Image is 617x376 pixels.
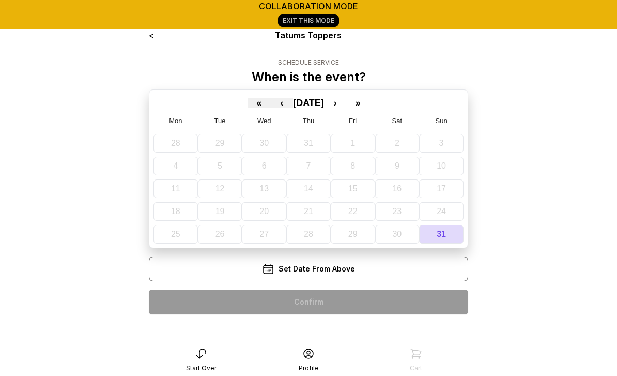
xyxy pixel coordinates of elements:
[198,225,242,244] button: August 26, 2025
[350,139,355,147] abbr: August 1, 2025
[173,161,178,170] abbr: August 4, 2025
[215,230,225,238] abbr: August 26, 2025
[348,230,358,238] abbr: August 29, 2025
[331,225,375,244] button: August 29, 2025
[437,161,446,170] abbr: August 10, 2025
[306,161,311,170] abbr: August 7, 2025
[375,179,420,198] button: August 16, 2025
[392,184,402,193] abbr: August 16, 2025
[304,139,313,147] abbr: July 31, 2025
[252,58,366,67] div: Schedule Service
[171,139,180,147] abbr: July 28, 2025
[169,117,182,125] abbr: Monday
[419,134,464,153] button: August 3, 2025
[218,161,222,170] abbr: August 5, 2025
[437,207,446,216] abbr: August 24, 2025
[153,134,198,153] button: July 28, 2025
[257,117,271,125] abbr: Wednesday
[324,98,347,108] button: ›
[286,179,331,198] button: August 14, 2025
[215,139,225,147] abbr: July 29, 2025
[419,179,464,198] button: August 17, 2025
[259,207,269,216] abbr: August 20, 2025
[259,230,269,238] abbr: August 27, 2025
[248,98,270,108] button: «
[331,134,375,153] button: August 1, 2025
[437,230,446,238] abbr: August 31, 2025
[198,202,242,221] button: August 19, 2025
[286,157,331,175] button: August 7, 2025
[198,157,242,175] button: August 5, 2025
[419,202,464,221] button: August 24, 2025
[419,157,464,175] button: August 10, 2025
[215,184,225,193] abbr: August 12, 2025
[186,364,217,372] div: Start Over
[213,29,405,41] div: Tatums Toppers
[436,117,448,125] abbr: Sunday
[293,98,324,108] button: [DATE]
[349,117,357,125] abbr: Friday
[149,257,468,281] div: Set Date From Above
[259,184,269,193] abbr: August 13, 2025
[153,225,198,244] button: August 25, 2025
[419,225,464,244] button: August 31, 2025
[171,184,180,193] abbr: August 11, 2025
[437,184,446,193] abbr: August 17, 2025
[214,117,226,125] abbr: Tuesday
[171,207,180,216] abbr: August 18, 2025
[153,179,198,198] button: August 11, 2025
[375,157,420,175] button: August 9, 2025
[198,134,242,153] button: July 29, 2025
[392,230,402,238] abbr: August 30, 2025
[348,207,358,216] abbr: August 22, 2025
[375,225,420,244] button: August 30, 2025
[242,157,286,175] button: August 6, 2025
[331,179,375,198] button: August 15, 2025
[439,139,444,147] abbr: August 3, 2025
[347,98,369,108] button: »
[392,117,403,125] abbr: Saturday
[286,134,331,153] button: July 31, 2025
[375,202,420,221] button: August 23, 2025
[242,225,286,244] button: August 27, 2025
[259,139,269,147] abbr: July 30, 2025
[153,157,198,175] button: August 4, 2025
[293,98,324,108] span: [DATE]
[304,184,313,193] abbr: August 14, 2025
[331,202,375,221] button: August 22, 2025
[149,30,154,40] a: <
[286,202,331,221] button: August 21, 2025
[375,134,420,153] button: August 2, 2025
[304,230,313,238] abbr: August 28, 2025
[350,161,355,170] abbr: August 8, 2025
[171,230,180,238] abbr: August 25, 2025
[304,207,313,216] abbr: August 21, 2025
[270,98,293,108] button: ‹
[153,202,198,221] button: August 18, 2025
[215,207,225,216] abbr: August 19, 2025
[395,139,399,147] abbr: August 2, 2025
[392,207,402,216] abbr: August 23, 2025
[242,202,286,221] button: August 20, 2025
[262,161,267,170] abbr: August 6, 2025
[303,117,314,125] abbr: Thursday
[252,69,366,85] p: When is the event?
[395,161,399,170] abbr: August 9, 2025
[286,225,331,244] button: August 28, 2025
[242,134,286,153] button: July 30, 2025
[198,179,242,198] button: August 12, 2025
[242,179,286,198] button: August 13, 2025
[278,14,339,27] a: Exit This Mode
[299,364,319,372] div: Profile
[331,157,375,175] button: August 8, 2025
[410,364,422,372] div: Cart
[348,184,358,193] abbr: August 15, 2025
